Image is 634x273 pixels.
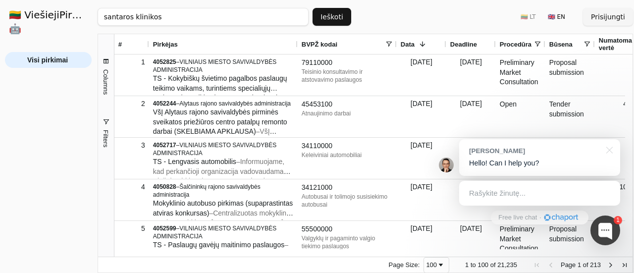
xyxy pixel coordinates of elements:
span: 4052244 [153,100,176,107]
div: 5 [118,221,145,236]
div: 34110000 [302,141,393,151]
span: # [118,41,122,48]
span: Būsena [549,41,573,48]
button: Ieškoti [313,8,351,26]
div: Previous Page [547,261,555,269]
span: VšĮ Alytaus rajono savivaldybės pirminės sveikatos priežiūros centro patalpų remonto darbai (SKEL... [153,108,287,135]
div: [DATE] [446,138,496,179]
span: 4052599 [153,225,176,232]
div: 1 [118,55,145,69]
div: Page Size [423,257,449,273]
span: 1 [578,261,581,269]
img: Jonas [439,158,454,172]
div: 1 [614,216,622,224]
span: VILNIAUS MIESTO SAVIVALDYBĖS ADMINISTRACIJA [153,58,276,73]
span: Pirkėjas [153,41,178,48]
span: Visi pirkimai [27,53,68,67]
div: Preliminary Market Consultation [496,221,545,262]
div: Autobusai ir tolimojo susisiekimo autobusai [302,193,393,209]
span: Procedūra [500,41,531,48]
div: 2 [118,97,145,111]
div: [DATE] [446,179,496,220]
div: Atnaujinimo darbai [302,109,393,117]
div: – [153,100,294,108]
div: [DATE] [397,221,446,262]
span: TS - Lengvasis automobilis [153,158,236,165]
span: Free live chat [498,213,537,222]
div: [DATE] [397,96,446,137]
a: Free live chat· [491,211,588,224]
div: Rašykite žinutę... [459,181,620,206]
div: 100 [426,261,437,269]
div: [DATE] [446,96,496,137]
input: Greita paieška... [98,8,309,26]
span: 213 [590,261,601,269]
span: of [583,261,588,269]
button: Prisijungti [583,8,633,26]
span: TS - Kokybiškų švietimo pagalbos paslaugų teikimo vaikams, turintiems specialiųjų ugdymosi poreik... [153,74,287,111]
span: 21,235 [497,261,517,269]
div: – [153,224,294,240]
span: 100 [477,261,488,269]
div: Teisinio konsultavimo ir atstovavimo paslaugos [302,68,393,84]
div: [PERSON_NAME] [469,146,600,156]
span: Page [561,261,576,269]
div: 79110000 [302,58,393,68]
span: VILNIAUS MIESTO SAVIVALDYBĖS ADMINISTRACIJA [153,225,276,240]
span: TS - Paslaugų gavėjų maitinimo paslaugos [153,241,284,249]
div: Next Page [607,261,615,269]
span: VILNIAUS MIESTO SAVIVALDYBĖS ADMINISTRACIJA [153,142,276,157]
div: 45453100 [302,100,393,109]
span: Deadline [450,41,477,48]
span: BVPŽ kodai [302,41,337,48]
div: 34121000 [302,183,393,193]
span: Filters [102,130,109,147]
span: 1 [465,261,469,269]
p: Hello! Can I help you? [469,158,610,168]
span: Šalčininkų rajono savivaldybės administracija [153,183,261,198]
div: [DATE] [397,179,446,220]
div: Proposal submission [545,221,595,262]
span: – Centralizuotas mokyklinio autobuso pirkimas [GEOGRAPHIC_DATA] [PERSON_NAME] gimnazijai [153,209,293,236]
div: – [153,183,294,199]
div: · [539,213,541,222]
div: Preliminary Market Consultation [496,55,545,96]
span: 4052825 [153,58,176,65]
div: 3 [118,138,145,153]
div: [DATE] [397,138,446,179]
div: Tender submission [545,96,595,137]
div: 55500000 [302,224,393,234]
div: Valgyklų ir pagaminto valgio tiekimo paslaugos [302,234,393,250]
div: Page Size: [389,261,420,269]
span: Alytaus rajono savivaldybės administracija [179,100,291,107]
span: Data [401,41,415,48]
div: [DATE] [397,55,446,96]
div: – [153,141,294,157]
div: Tender submission [545,179,595,220]
div: [DATE] [446,55,496,96]
div: First Page [533,261,541,269]
div: Open [496,96,545,137]
div: Proposal submission [545,138,595,179]
div: Keleiviniai automobiliai [302,151,393,159]
div: 4 [118,180,145,194]
div: Last Page [621,261,629,269]
div: Proposal submission [545,55,595,96]
span: 4050828 [153,183,176,190]
div: – [153,58,294,74]
span: to [471,261,476,269]
span: Columns [102,69,109,95]
div: Preliminary Market Consultation [496,138,545,179]
span: 4052717 [153,142,176,149]
span: of [490,261,496,269]
button: 🇬🇧 EN [542,9,571,25]
div: Open [496,179,545,220]
span: Mokyklinio autobuso pirkimas (supaprastintas atviras konkursas) [153,199,293,217]
div: [DATE] [446,221,496,262]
